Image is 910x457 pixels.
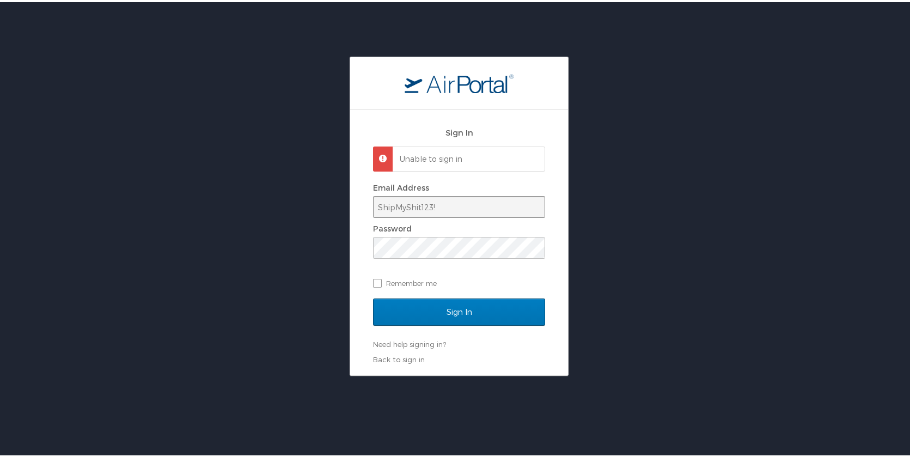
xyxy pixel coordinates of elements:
h2: Sign In [373,124,545,137]
p: Unable to sign in [400,151,535,162]
a: Need help signing in? [373,338,446,346]
label: Password [373,222,412,231]
img: logo [405,71,514,91]
input: Sign In [373,296,545,324]
label: Email Address [373,181,429,190]
label: Remember me [373,273,545,289]
a: Back to sign in [373,353,425,362]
